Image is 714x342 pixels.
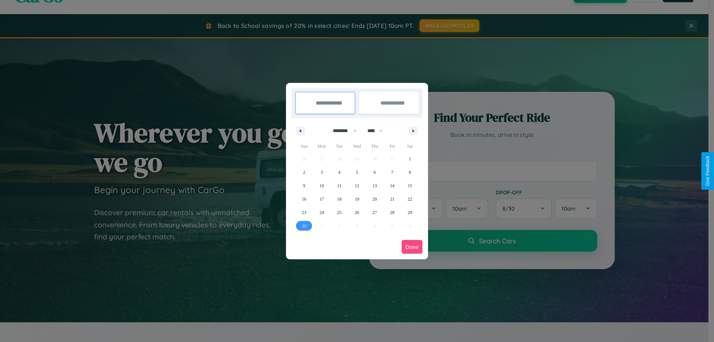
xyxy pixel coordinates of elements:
[348,140,366,152] span: Wed
[372,179,377,192] span: 13
[295,179,313,192] button: 9
[313,179,330,192] button: 10
[401,152,419,166] button: 1
[408,192,412,206] span: 22
[337,179,342,192] span: 11
[302,219,306,233] span: 30
[319,179,324,192] span: 10
[319,206,324,219] span: 24
[383,140,401,152] span: Fri
[295,166,313,179] button: 2
[348,192,366,206] button: 19
[401,166,419,179] button: 8
[366,179,383,192] button: 13
[303,179,305,192] span: 9
[409,152,411,166] span: 1
[302,192,306,206] span: 16
[313,192,330,206] button: 17
[313,166,330,179] button: 3
[319,192,324,206] span: 17
[348,206,366,219] button: 26
[348,166,366,179] button: 5
[372,192,377,206] span: 20
[401,192,419,206] button: 22
[401,140,419,152] span: Sat
[356,166,358,179] span: 5
[383,192,401,206] button: 21
[366,192,383,206] button: 20
[331,179,348,192] button: 11
[390,192,395,206] span: 21
[401,179,419,192] button: 15
[366,140,383,152] span: Thu
[383,206,401,219] button: 28
[355,179,359,192] span: 12
[390,206,395,219] span: 28
[331,140,348,152] span: Tue
[303,166,305,179] span: 2
[331,192,348,206] button: 18
[295,206,313,219] button: 23
[355,206,359,219] span: 26
[337,206,342,219] span: 25
[295,192,313,206] button: 16
[366,166,383,179] button: 6
[373,166,376,179] span: 6
[408,206,412,219] span: 29
[337,192,342,206] span: 18
[366,206,383,219] button: 27
[390,179,395,192] span: 14
[295,140,313,152] span: Sun
[705,156,710,186] div: Give Feedback
[383,166,401,179] button: 7
[348,179,366,192] button: 12
[391,166,393,179] span: 7
[331,206,348,219] button: 25
[321,166,323,179] span: 3
[313,140,330,152] span: Mon
[372,206,377,219] span: 27
[408,179,412,192] span: 15
[331,166,348,179] button: 4
[355,192,359,206] span: 19
[401,206,419,219] button: 29
[295,219,313,233] button: 30
[383,179,401,192] button: 14
[402,240,422,254] button: Done
[302,206,306,219] span: 23
[338,166,341,179] span: 4
[313,206,330,219] button: 24
[409,166,411,179] span: 8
